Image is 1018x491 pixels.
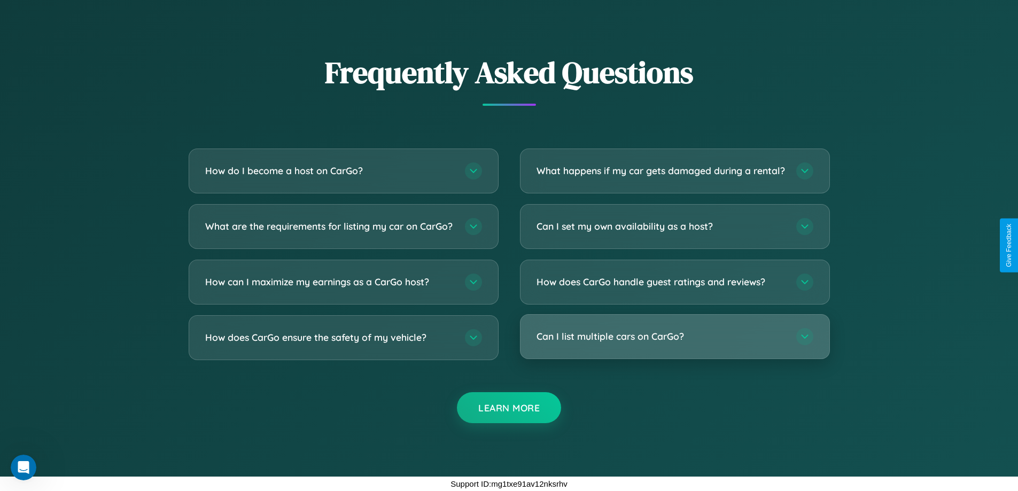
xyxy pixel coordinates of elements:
h3: How can I maximize my earnings as a CarGo host? [205,275,454,289]
h3: What happens if my car gets damaged during a rental? [537,164,786,177]
iframe: Intercom live chat [11,455,36,480]
h3: What are the requirements for listing my car on CarGo? [205,220,454,233]
h3: Can I set my own availability as a host? [537,220,786,233]
h3: How does CarGo handle guest ratings and reviews? [537,275,786,289]
h3: How do I become a host on CarGo? [205,164,454,177]
h3: How does CarGo ensure the safety of my vehicle? [205,331,454,344]
p: Support ID: mg1txe91av12nksrhv [450,477,567,491]
h2: Frequently Asked Questions [189,52,830,93]
button: Learn More [457,392,561,423]
h3: Can I list multiple cars on CarGo? [537,330,786,343]
div: Give Feedback [1005,224,1013,267]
